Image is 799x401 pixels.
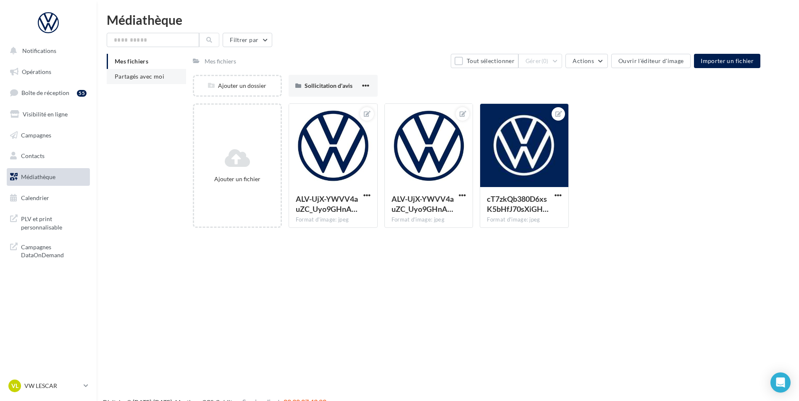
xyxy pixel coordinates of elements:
[7,378,90,394] a: VL VW LESCAR
[11,382,18,390] span: VL
[21,152,45,159] span: Contacts
[5,168,92,186] a: Médiathèque
[23,111,68,118] span: Visibilité en ligne
[5,238,92,263] a: Campagnes DataOnDemand
[392,194,454,214] span: ALV-UjX-YWVV4auZC_Uyo9GHnAdDaKwGD5mWC6pvrUdvlvq9GN-LV5--
[21,173,55,180] span: Médiathèque
[701,57,754,64] span: Importer un fichier
[5,189,92,207] a: Calendrier
[107,13,789,26] div: Médiathèque
[5,42,88,60] button: Notifications
[573,57,594,64] span: Actions
[541,58,549,64] span: (0)
[21,89,69,96] span: Boîte de réception
[487,194,549,214] span: cT7zkQb380D6xsK5bHfJ70sXiGH5uZFCB0uILSlIfQmqW1K6gjXnAbH4zEXQf9_JzsKU9GVFOb0ij6HrfA=s0
[451,54,518,68] button: Tout sélectionner
[21,131,51,138] span: Campagnes
[518,54,562,68] button: Gérer(0)
[5,147,92,165] a: Contacts
[115,58,148,65] span: Mes fichiers
[197,175,277,183] div: Ajouter un fichier
[223,33,272,47] button: Filtrer par
[194,82,281,90] div: Ajouter un dossier
[115,73,164,80] span: Partagés avec moi
[305,82,352,89] span: Sollicitation d'avis
[392,216,466,224] div: Format d'image: jpeg
[296,216,371,224] div: Format d'image: jpeg
[296,194,358,214] span: ALV-UjX-YWVV4auZC_Uyo9GHnAdDaKwGD5mWC6pvrUdvlvq9GN-LV5--
[22,68,51,75] span: Opérations
[611,54,691,68] button: Ouvrir l'éditeur d'image
[5,210,92,235] a: PLV et print personnalisable
[21,194,49,201] span: Calendrier
[77,90,87,97] div: 55
[565,54,607,68] button: Actions
[694,54,760,68] button: Importer un fichier
[5,84,92,102] a: Boîte de réception55
[5,63,92,81] a: Opérations
[5,106,92,123] a: Visibilité en ligne
[5,127,92,144] a: Campagnes
[21,213,87,231] span: PLV et print personnalisable
[22,47,56,54] span: Notifications
[770,372,791,393] div: Open Intercom Messenger
[487,216,562,224] div: Format d'image: jpeg
[21,241,87,259] span: Campagnes DataOnDemand
[24,382,80,390] p: VW LESCAR
[205,57,236,66] div: Mes fichiers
